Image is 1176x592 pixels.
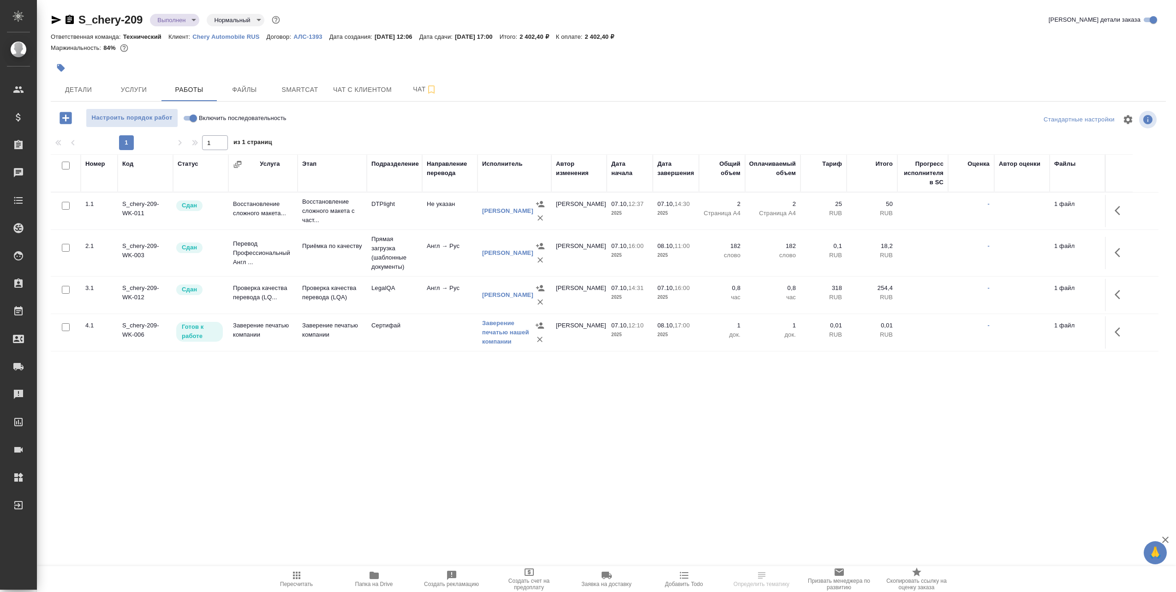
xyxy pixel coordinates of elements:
a: - [988,322,990,329]
button: Назначить [533,319,547,332]
p: Ответственная команда: [51,33,123,40]
p: док. [704,330,740,339]
p: 254,4 [851,284,893,293]
p: Готов к работе [182,322,217,341]
div: Этап [302,159,316,169]
button: Удалить [533,332,547,346]
p: 14:31 [628,284,644,291]
p: 17:00 [675,322,690,329]
p: 1 [704,321,740,330]
span: 🙏 [1147,543,1163,562]
span: из 1 страниц [233,137,272,150]
p: 0,8 [750,284,796,293]
p: RUB [805,330,842,339]
span: Детали [56,84,101,96]
button: Назначить [533,239,547,253]
div: Тариф [822,159,842,169]
p: 2 402,40 ₽ [519,33,556,40]
p: Сдан [182,201,197,210]
p: Chery Automobile RUS [192,33,266,40]
p: 2025 [611,209,648,218]
td: [PERSON_NAME] [551,279,607,311]
p: Восстановление сложного макета с част... [302,197,362,225]
span: Smartcat [278,84,322,96]
p: 25 [805,199,842,209]
span: [PERSON_NAME] детали заказа [1049,15,1140,24]
p: 0,01 [851,321,893,330]
p: 07.10, [657,284,675,291]
span: Настроить порядок работ [91,113,173,123]
p: 16:00 [675,284,690,291]
button: Здесь прячутся важные кнопки [1109,321,1131,343]
div: split button [1041,113,1117,127]
button: Здесь прячутся важные кнопки [1109,284,1131,306]
div: Общий объем [704,159,740,178]
button: 322.61 RUB; [118,42,130,54]
p: К оплате: [556,33,585,40]
div: Код [122,159,133,169]
button: Здесь прячутся важные кнопки [1109,242,1131,264]
a: Chery Automobile RUS [192,32,266,40]
button: Нормальный [211,16,253,24]
span: Чат с клиентом [333,84,392,96]
p: 0,1 [805,242,842,251]
button: Удалить [533,295,547,309]
div: Направление перевода [427,159,473,178]
span: Посмотреть информацию [1139,111,1158,128]
span: Чат [403,84,447,95]
td: Заверение печатью компании [228,316,298,349]
p: 2 [704,199,740,209]
div: Автор изменения [556,159,602,178]
div: 2.1 [85,242,113,251]
p: RUB [851,293,893,302]
button: Выполнен [155,16,188,24]
p: 08.10, [657,242,675,249]
span: Работы [167,84,211,96]
p: 16:00 [628,242,644,249]
p: 1 файл [1054,199,1100,209]
p: Итого: [500,33,519,40]
p: 2025 [657,209,694,218]
a: - [988,284,990,291]
p: RUB [851,251,893,260]
button: Добавить тэг [51,58,71,78]
div: Выполнен [150,14,199,26]
div: Оплачиваемый объем [749,159,796,178]
a: [PERSON_NAME] [482,291,533,298]
div: Дата начала [611,159,648,178]
a: - [988,200,990,207]
div: Итого [876,159,893,169]
div: Исполнитель может приступить к работе [175,321,224,343]
p: 318 [805,284,842,293]
p: 08.10, [657,322,675,329]
button: Назначить [533,197,547,211]
td: Перевод Профессиональный Англ ... [228,235,298,272]
td: Не указан [422,195,478,227]
p: 2025 [657,330,694,339]
p: [DATE] 12:06 [375,33,419,40]
p: 1 файл [1054,321,1100,330]
div: Прогресс исполнителя в SC [902,159,943,187]
div: 1.1 [85,199,113,209]
p: 2 402,40 ₽ [585,33,621,40]
p: RUB [805,293,842,302]
div: Статус [178,159,198,169]
p: 2 [750,199,796,209]
button: Удалить [533,253,547,267]
div: Оценка [967,159,990,169]
a: АЛС-1393 [293,32,329,40]
p: док. [750,330,796,339]
span: Услуги [112,84,156,96]
td: Прямая загрузка (шаблонные документы) [367,230,422,276]
p: 0,01 [805,321,842,330]
p: 0,8 [704,284,740,293]
p: Договор: [267,33,294,40]
td: Восстановление сложного макета... [228,195,298,227]
p: 2025 [657,251,694,260]
button: Здесь прячутся важные кнопки [1109,199,1131,222]
td: [PERSON_NAME] [551,237,607,269]
td: LegalQA [367,279,422,311]
p: Дата сдачи: [419,33,455,40]
p: 07.10, [611,322,628,329]
p: 07.10, [611,242,628,249]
